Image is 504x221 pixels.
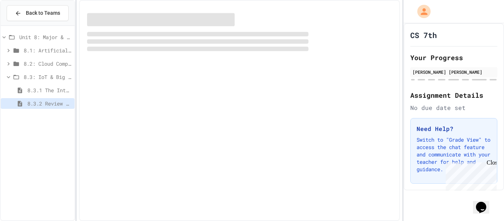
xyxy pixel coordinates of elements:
h2: Your Progress [410,52,497,63]
div: [PERSON_NAME] [PERSON_NAME] [412,69,495,75]
p: Switch to "Grade View" to access the chat feature and communicate with your teacher for help and ... [417,136,491,173]
div: Chat with us now!Close [3,3,51,47]
span: 8.2: Cloud Computing [24,60,72,68]
span: 8.3: IoT & Big Data [24,73,72,81]
span: 8.3.2 Review - The Internet of Things and Big Data [27,100,72,107]
iframe: chat widget [473,191,497,214]
span: Back to Teams [26,9,60,17]
span: 8.1: Artificial Intelligence Basics [24,46,72,54]
h1: CS 7th [410,30,437,40]
button: Back to Teams [7,5,69,21]
h2: Assignment Details [410,90,497,100]
div: No due date set [410,103,497,112]
h3: Need Help? [417,124,491,133]
iframe: chat widget [443,159,497,191]
span: Unit 8: Major & Emerging Technologies [19,33,72,41]
div: My Account [410,3,432,20]
span: 8.3.1 The Internet of Things and Big Data: Our Connected Digital World [27,86,72,94]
